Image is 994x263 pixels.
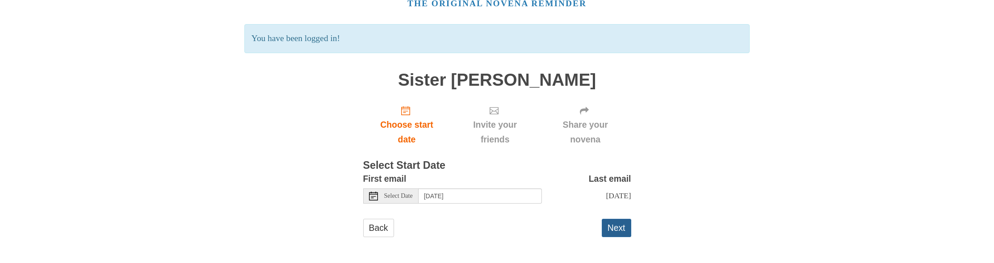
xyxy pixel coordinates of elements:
[602,219,631,237] button: Next
[549,117,622,147] span: Share your novena
[606,191,631,200] span: [DATE]
[450,98,539,151] div: Click "Next" to confirm your start date first.
[372,117,442,147] span: Choose start date
[363,219,394,237] a: Back
[459,117,530,147] span: Invite your friends
[589,171,631,186] label: Last email
[384,193,413,199] span: Select Date
[244,24,750,53] p: You have been logged in!
[363,71,631,90] h1: Sister [PERSON_NAME]
[363,160,631,171] h3: Select Start Date
[540,98,631,151] div: Click "Next" to confirm your start date first.
[363,171,407,186] label: First email
[363,98,451,151] a: Choose start date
